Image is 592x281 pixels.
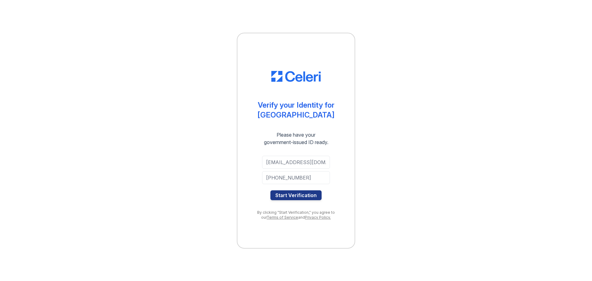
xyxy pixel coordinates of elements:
div: By clicking "Start Verification," you agree to our and [250,210,342,220]
div: Please have your government-issued ID ready. [253,131,339,146]
a: Privacy Policy. [305,215,331,220]
a: Terms of Service [267,215,298,220]
input: Email [262,156,330,169]
div: Verify your Identity for [GEOGRAPHIC_DATA] [257,100,335,120]
img: CE_Logo_Blue-a8612792a0a2168367f1c8372b55b34899dd931a85d93a1a3d3e32e68fde9ad4.png [271,71,321,82]
input: Phone [262,171,330,184]
button: Start Verification [270,190,322,200]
